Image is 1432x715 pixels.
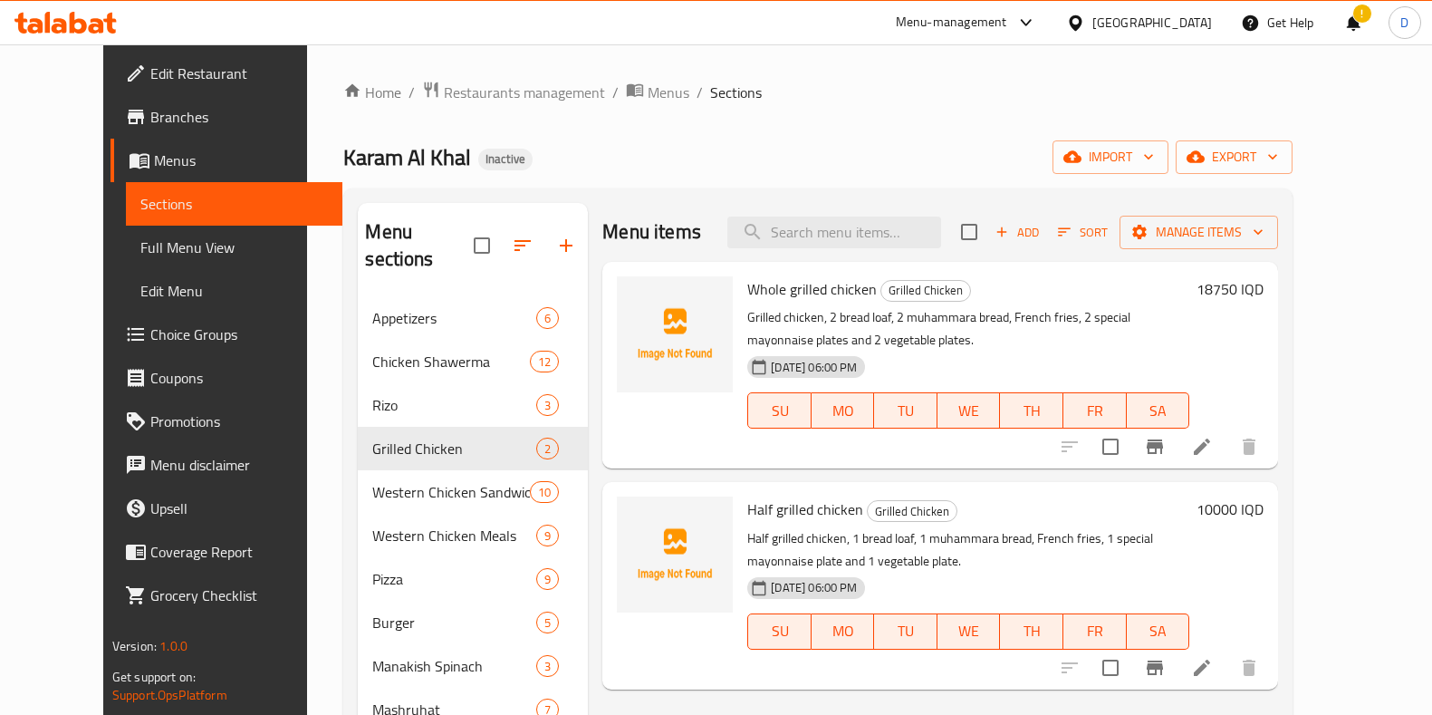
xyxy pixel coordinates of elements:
div: Inactive [478,149,533,170]
button: Branch-specific-item [1133,646,1177,690]
span: Promotions [150,411,328,432]
h6: 10000 IQD [1197,497,1264,522]
span: Edit Menu [140,280,328,302]
span: Sections [140,193,328,215]
a: Coupons [111,356,342,400]
span: [DATE] 06:00 PM [764,579,864,596]
button: TU [874,614,937,650]
span: Coupons [150,367,328,389]
div: Western Chicken Sandwich [372,481,530,503]
a: Grocery Checklist [111,574,342,617]
span: Sort [1058,222,1108,243]
button: import [1052,140,1168,174]
span: D [1400,13,1408,33]
span: Select to update [1091,649,1129,687]
span: Grocery Checklist [150,585,328,606]
span: 9 [537,571,558,588]
button: export [1176,140,1293,174]
span: MO [819,618,868,644]
div: Rizo3 [358,383,588,427]
span: Grilled Chicken [881,280,970,301]
span: 3 [537,397,558,414]
div: Pizza9 [358,557,588,601]
a: Edit Restaurant [111,52,342,95]
span: Add item [988,218,1046,246]
li: / [697,82,703,103]
span: Get support on: [112,665,196,689]
button: Sort [1053,218,1112,246]
span: Full Menu View [140,237,328,258]
a: Sections [126,182,342,226]
span: TH [1007,618,1056,644]
span: 2 [537,440,558,458]
span: Manakish Spinach [372,655,536,677]
span: 6 [537,310,558,327]
a: Edit menu item [1191,657,1213,679]
span: Appetizers [372,307,536,329]
span: WE [945,398,994,424]
span: Pizza [372,568,536,590]
div: Grilled Chicken2 [358,427,588,470]
span: Burger [372,612,536,633]
div: Western Chicken Sandwich10 [358,470,588,514]
span: 5 [537,614,558,632]
div: Manakish Spinach3 [358,644,588,688]
span: Add [993,222,1042,243]
div: Chicken Shawerma12 [358,340,588,383]
a: Full Menu View [126,226,342,269]
span: Select section [950,213,988,251]
a: Upsell [111,487,342,530]
button: Manage items [1120,216,1278,249]
a: Branches [111,95,342,139]
span: Grilled Chicken [372,438,536,459]
button: TU [874,392,937,429]
button: TH [1000,392,1063,429]
div: items [536,525,559,546]
div: Menu-management [896,12,1007,34]
span: Choice Groups [150,324,328,345]
button: FR [1063,614,1127,650]
span: Edit Restaurant [150,63,328,84]
span: Inactive [478,151,533,167]
button: delete [1227,425,1271,469]
a: Edit menu item [1191,436,1213,458]
span: Version: [112,634,157,658]
span: import [1067,146,1154,169]
button: Add [988,218,1046,246]
div: items [536,655,559,677]
div: Burger5 [358,601,588,644]
a: Menus [111,139,342,182]
span: Grilled Chicken [868,501,956,522]
li: / [612,82,619,103]
span: Half grilled chicken [747,496,863,523]
button: SU [747,392,811,429]
span: TH [1007,398,1056,424]
span: Karam Al Khal [343,137,471,178]
span: Select to update [1091,428,1129,466]
a: Promotions [111,400,342,443]
span: Restaurants management [444,82,605,103]
h6: 18750 IQD [1197,276,1264,302]
span: FR [1071,618,1120,644]
button: WE [937,614,1001,650]
button: SU [747,614,811,650]
button: delete [1227,646,1271,690]
div: items [536,612,559,633]
span: WE [945,618,994,644]
a: Restaurants management [422,81,605,104]
span: Branches [150,106,328,128]
span: Manage items [1134,221,1264,244]
a: Choice Groups [111,313,342,356]
span: SA [1134,618,1183,644]
button: MO [812,614,875,650]
span: Western Chicken Meals [372,525,536,546]
button: WE [937,392,1001,429]
h2: Menu items [602,218,701,246]
img: Whole grilled chicken [617,276,733,392]
div: Western Chicken Meals9 [358,514,588,557]
a: Edit Menu [126,269,342,313]
img: Half grilled chicken [617,497,733,613]
div: Grilled Chicken [880,280,971,302]
span: SU [755,398,803,424]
